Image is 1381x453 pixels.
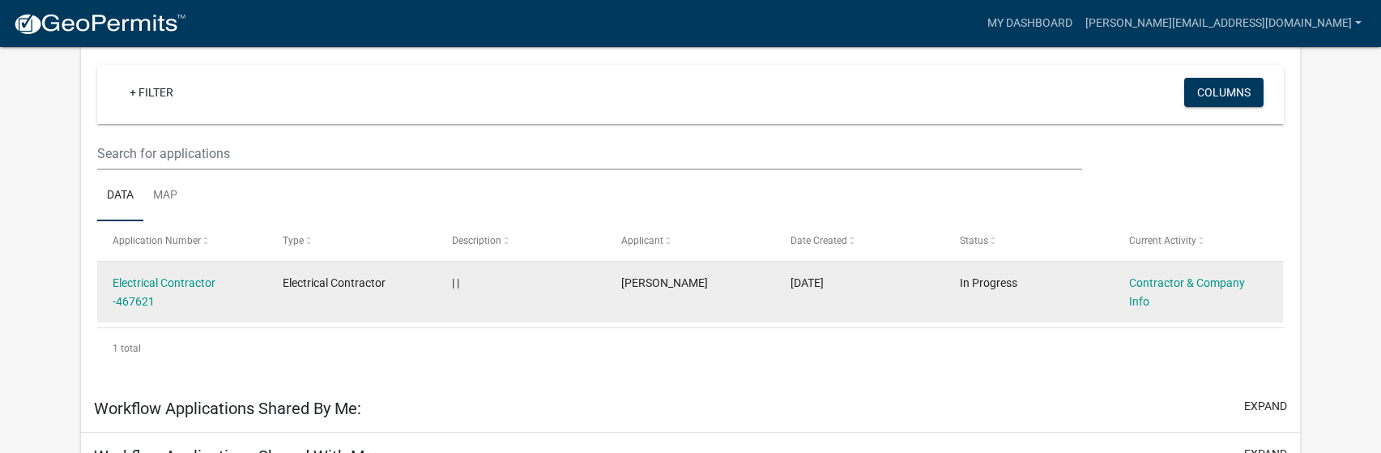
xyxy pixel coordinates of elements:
[775,221,944,260] datatable-header-cell: Date Created
[606,221,775,260] datatable-header-cell: Applicant
[621,276,708,289] span: Michael Burchett
[113,235,201,246] span: Application Number
[1114,221,1283,260] datatable-header-cell: Current Activity
[113,276,215,308] a: Electrical Contractor -467621
[791,276,824,289] span: 08/21/2025
[1184,78,1264,107] button: Columns
[791,235,847,246] span: Date Created
[283,235,304,246] span: Type
[1079,8,1368,39] a: [PERSON_NAME][EMAIL_ADDRESS][DOMAIN_NAME]
[452,276,459,289] span: | |
[97,170,143,222] a: Data
[143,170,187,222] a: Map
[97,137,1081,170] input: Search for applications
[94,399,361,418] h5: Workflow Applications Shared By Me:
[944,221,1114,260] datatable-header-cell: Status
[283,276,386,289] span: Electrical Contractor
[960,276,1017,289] span: In Progress
[437,221,606,260] datatable-header-cell: Description
[1129,276,1245,308] a: Contractor & Company Info
[266,221,436,260] datatable-header-cell: Type
[960,235,988,246] span: Status
[117,78,186,107] a: + Filter
[1129,235,1196,246] span: Current Activity
[81,36,1300,384] div: collapse
[97,328,1284,369] div: 1 total
[452,235,501,246] span: Description
[621,235,663,246] span: Applicant
[97,221,266,260] datatable-header-cell: Application Number
[1244,398,1287,415] button: expand
[981,8,1079,39] a: My Dashboard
